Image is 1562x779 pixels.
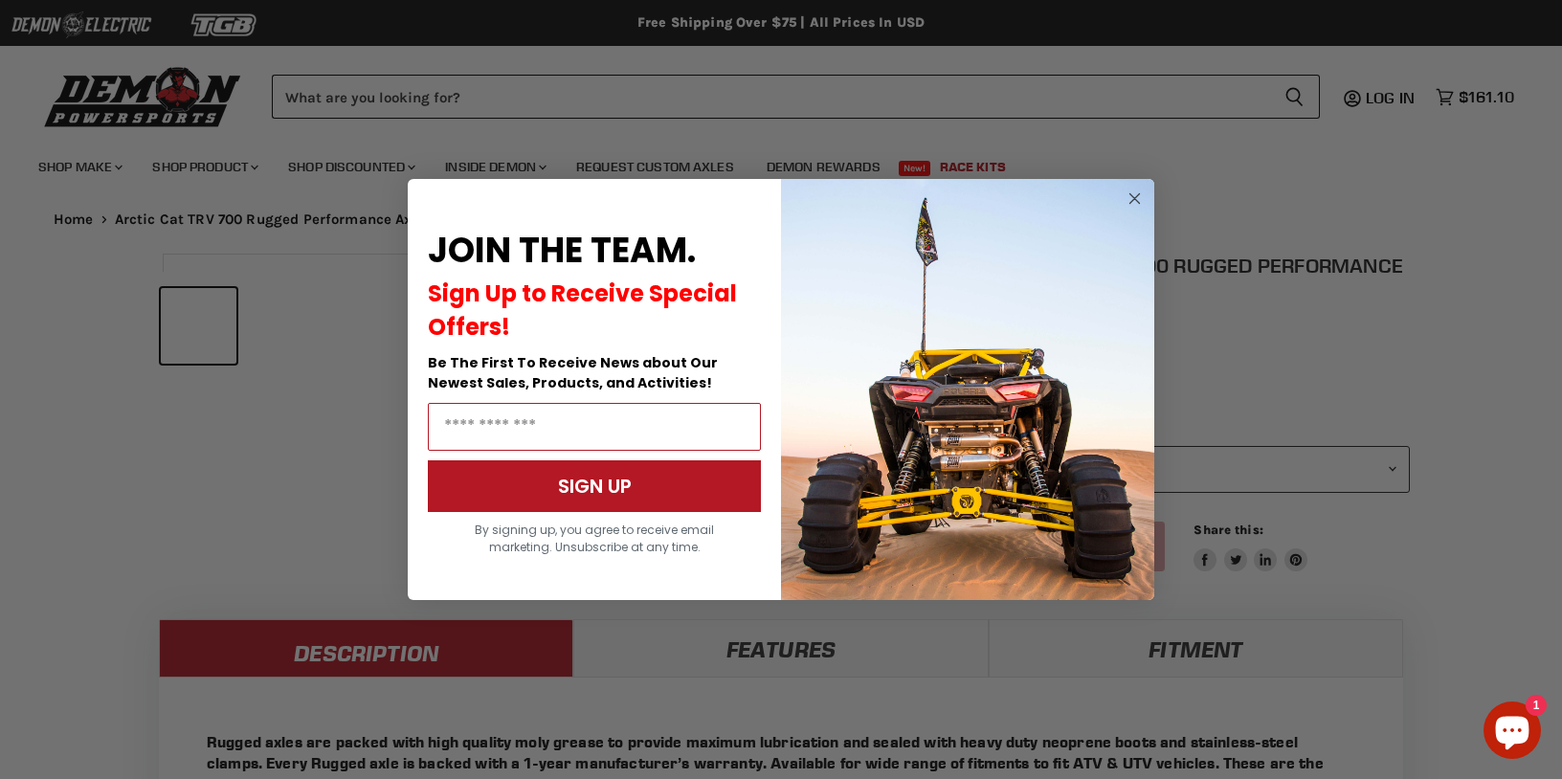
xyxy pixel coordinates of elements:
[428,226,696,275] span: JOIN THE TEAM.
[475,522,714,555] span: By signing up, you agree to receive email marketing. Unsubscribe at any time.
[428,278,737,343] span: Sign Up to Receive Special Offers!
[428,460,761,512] button: SIGN UP
[1123,187,1147,211] button: Close dialog
[1478,701,1547,764] inbox-online-store-chat: Shopify online store chat
[428,403,761,451] input: Email Address
[781,179,1154,600] img: a9095488-b6e7-41ba-879d-588abfab540b.jpeg
[428,353,718,392] span: Be The First To Receive News about Our Newest Sales, Products, and Activities!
